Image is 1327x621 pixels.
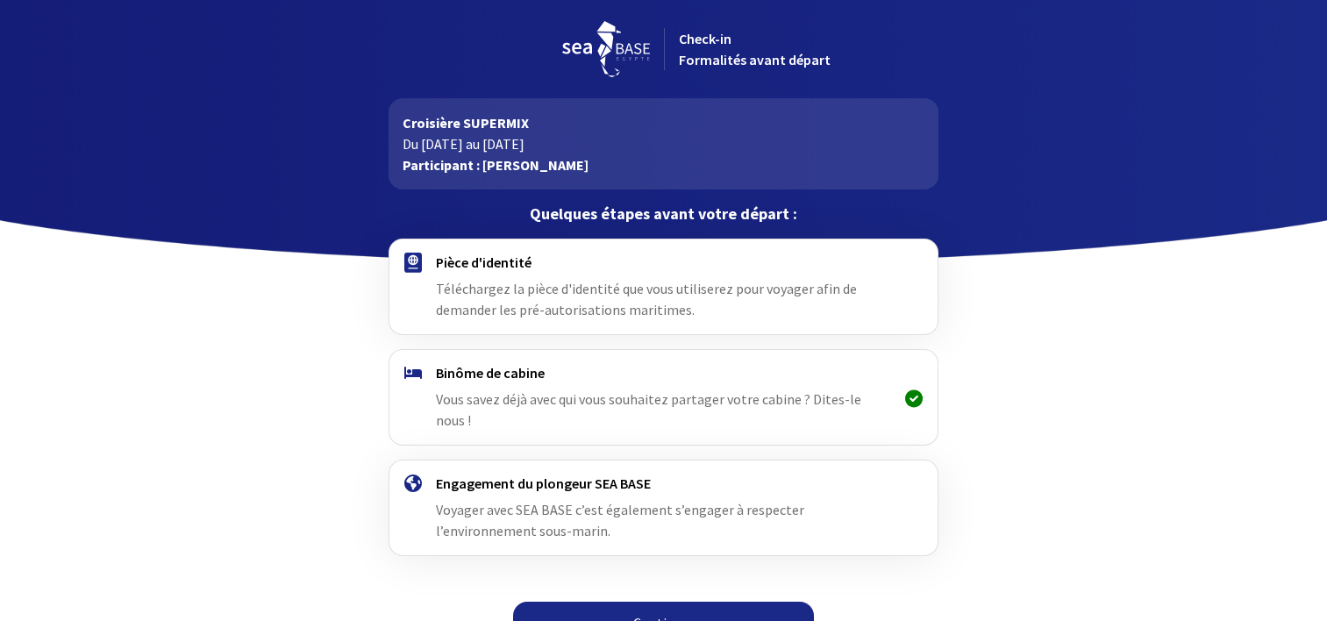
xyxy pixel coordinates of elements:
[403,112,924,133] p: Croisière SUPERMIX
[679,30,831,68] span: Check-in Formalités avant départ
[404,475,422,492] img: engagement.svg
[404,367,422,379] img: binome.svg
[403,154,924,175] p: Participant : [PERSON_NAME]
[436,280,857,318] span: Téléchargez la pièce d'identité que vous utiliserez pour voyager afin de demander les pré-autoris...
[562,21,650,77] img: logo_seabase.svg
[436,364,891,382] h4: Binôme de cabine
[403,133,924,154] p: Du [DATE] au [DATE]
[436,253,891,271] h4: Pièce d'identité
[436,501,804,539] span: Voyager avec SEA BASE c’est également s’engager à respecter l’environnement sous-marin.
[404,253,422,273] img: passport.svg
[436,475,891,492] h4: Engagement du plongeur SEA BASE
[389,203,938,225] p: Quelques étapes avant votre départ :
[436,390,861,429] span: Vous savez déjà avec qui vous souhaitez partager votre cabine ? Dites-le nous !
